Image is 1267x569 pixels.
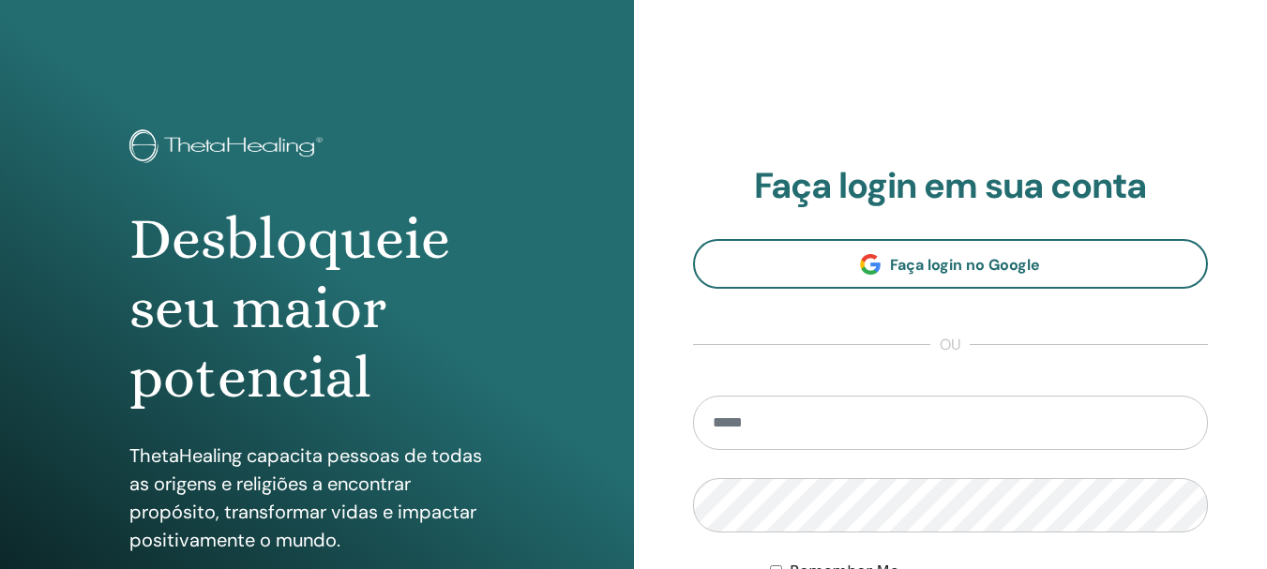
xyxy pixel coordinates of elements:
[930,334,970,356] span: ou
[693,165,1209,208] h2: Faça login em sua conta
[129,442,505,554] p: ThetaHealing capacita pessoas de todas as origens e religiões a encontrar propósito, transformar ...
[693,239,1209,289] a: Faça login no Google
[890,255,1040,275] span: Faça login no Google
[129,204,505,413] h1: Desbloqueie seu maior potencial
